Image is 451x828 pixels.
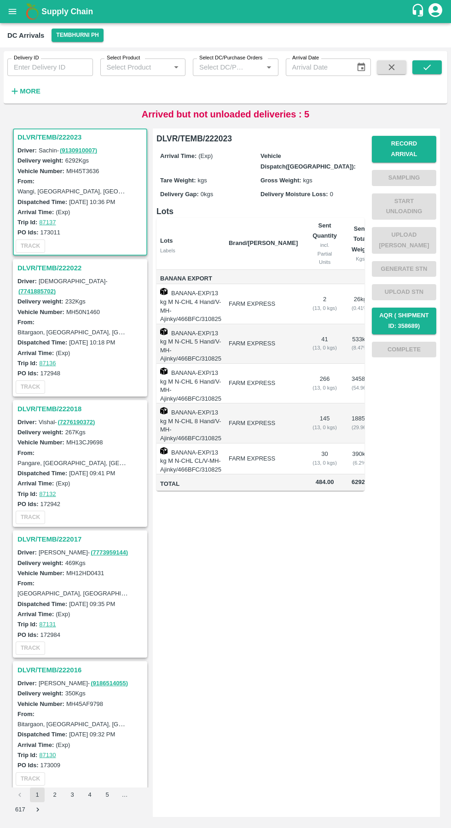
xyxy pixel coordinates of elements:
span: Sachin - [39,147,98,154]
label: Arrival Time: [17,480,54,487]
td: 30 [305,443,344,475]
label: 232 Kgs [65,298,86,305]
td: 266 [305,364,344,403]
td: FARM EXPRESS [221,324,305,364]
label: PO Ids: [17,631,39,638]
td: BANANA-EXP/13 kg M N-CHL 5 Hand/V-MH-Ajinky/466BFC/310825 [156,324,221,364]
span: Banana Export [160,274,221,284]
div: incl. Partial Units [312,241,337,266]
button: open drawer [2,1,23,22]
div: ( 6.2 %) [352,459,369,467]
label: 172948 [40,370,60,377]
button: Go to page 617 [12,802,28,817]
span: Vishal - [39,419,96,426]
label: Vehicle Number: [17,168,64,175]
label: Delivery weight: [17,690,64,697]
b: Sent Quantity [312,222,337,239]
label: (Exp) [56,611,70,618]
td: FARM EXPRESS [221,403,305,443]
label: Vehicle Number: [17,700,64,707]
td: 3458 kg [344,364,376,403]
label: Trip Id: [17,219,37,226]
label: 6292 Kgs [65,157,89,164]
td: 2 [305,284,344,324]
td: BANANA-EXP/13 kg M N-CHL 8 Hand/V-MH-Ajinky/466BFC/310825 [156,403,221,443]
label: MH12HD0431 [66,570,104,577]
span: 0 [330,191,333,198]
button: Go to page 5 [100,787,115,802]
button: AQR ( Shipment Id: 358689) [372,308,436,334]
img: box [160,447,168,455]
label: [DATE] 09:41 PM [69,470,115,477]
label: 173011 [40,229,60,236]
label: Trip Id: [17,621,37,628]
div: DC Arrivals [7,29,44,41]
label: Arrival Time: [17,741,54,748]
div: ( 8.47 %) [352,344,369,352]
label: Delivery weight: [17,157,64,164]
span: 6292.00 Kg [352,478,382,485]
img: box [160,407,168,414]
span: Total [160,479,221,490]
label: From: [17,449,35,456]
b: Supply Chain [41,7,93,16]
a: 87136 [39,360,56,367]
label: [DATE] 10:36 PM [69,198,115,205]
label: From: [17,319,35,326]
button: Open [263,61,275,73]
a: 87132 [39,490,56,497]
label: 173009 [40,762,60,769]
img: logo [23,2,41,21]
div: account of current user [427,2,444,21]
td: 41 [305,324,344,364]
h6: Lots [156,205,364,218]
button: Record Arrival [372,136,436,163]
p: Arrived but not unloaded deliveries : 5 [142,107,310,121]
div: ( 13, 0 kgs) [312,304,337,312]
label: Delivery weight: [17,560,64,566]
div: ( 54.96 %) [352,384,369,392]
label: Arrival Time: [17,350,54,356]
input: Select DC/Purchase Orders [196,61,249,73]
label: From: [17,711,35,717]
span: [PERSON_NAME] - [39,549,129,556]
label: Driver: [17,147,37,154]
button: Go to next page [31,802,46,817]
label: Driver: [17,278,37,285]
label: MH45T3636 [66,168,99,175]
button: Go to page 3 [65,787,80,802]
button: Select DC [52,29,103,42]
label: [DATE] 09:32 PM [69,731,115,738]
span: [DEMOGRAPHIC_DATA] - [17,278,108,295]
h3: DLVR/TEMB/222022 [17,262,145,274]
div: Kgs [352,255,369,263]
label: MH50N1460 [66,309,100,315]
label: (Exp) [56,209,70,216]
button: More [7,83,43,99]
label: Arrival Time: [17,209,54,216]
label: Select DC/Purchase Orders [199,54,262,62]
label: Bitargaon, [GEOGRAPHIC_DATA], [GEOGRAPHIC_DATA], [GEOGRAPHIC_DATA], [GEOGRAPHIC_DATA] [17,720,306,728]
div: … [117,791,132,799]
td: 26 kg [344,284,376,324]
td: FARM EXPRESS [221,284,305,324]
a: (9130910007) [60,147,97,154]
a: (7773959144) [91,549,128,556]
label: Arrival Time: [17,611,54,618]
label: Wangi, [GEOGRAPHIC_DATA], [GEOGRAPHIC_DATA], [GEOGRAPHIC_DATA], [GEOGRAPHIC_DATA] [17,187,297,195]
label: Trip Id: [17,752,37,758]
label: Delivery weight: [17,298,64,305]
img: box [160,367,168,375]
label: Delivery ID [14,54,39,62]
button: Go to page 2 [47,787,62,802]
td: 1885 kg [344,403,376,443]
td: 145 [305,403,344,443]
td: 390 kg [344,443,376,475]
button: Choose date [353,58,370,76]
div: ( 0.41 %) [352,304,369,312]
td: BANANA-EXP/13 kg M N-CHL 4 Hand/V-MH-Ajinky/466BFC/310825 [156,284,221,324]
label: 469 Kgs [65,560,86,566]
strong: More [20,87,40,95]
a: 87137 [39,219,56,226]
div: ( 13, 0 kgs) [312,344,337,352]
